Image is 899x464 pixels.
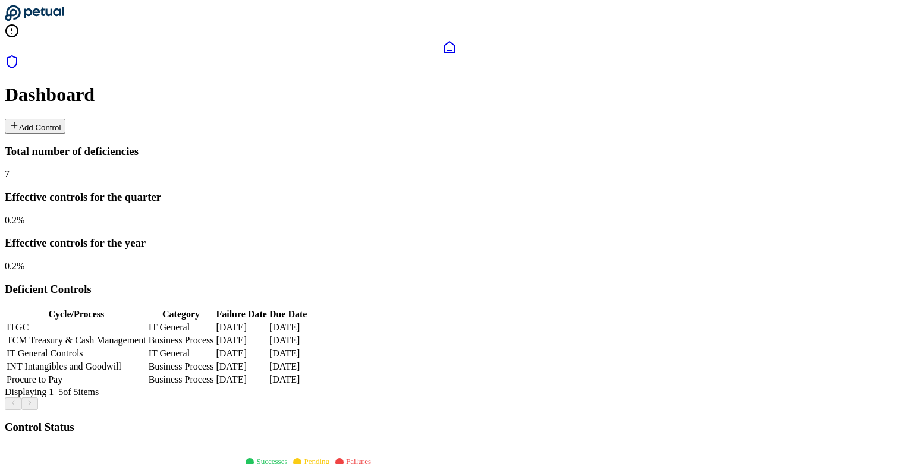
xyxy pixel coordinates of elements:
[6,374,147,386] td: Procure to Pay
[5,261,24,271] span: 0.2 %
[5,283,894,296] h3: Deficient Controls
[215,321,267,333] td: [DATE]
[6,361,147,373] td: INT Intangibles and Goodwill
[6,334,147,346] td: TCM Treasury & Cash Management
[215,361,267,373] td: [DATE]
[269,374,308,386] td: [DATE]
[215,348,267,359] td: [DATE]
[5,169,10,179] span: 7
[5,145,894,158] h3: Total number of deficiencies
[6,308,147,320] th: Cycle/Process
[148,348,215,359] td: IT General
[5,421,894,434] h3: Control Status
[269,321,308,333] td: [DATE]
[5,119,65,134] button: Add Control
[148,308,215,320] th: Category
[5,191,894,204] h3: Effective controls for the quarter
[269,348,308,359] td: [DATE]
[5,55,894,71] a: SOC
[215,374,267,386] td: [DATE]
[215,308,267,320] th: Failure Date
[6,321,147,333] td: ITGC
[5,387,99,397] span: Displaying 1– 5 of 5 items
[21,397,38,410] button: Next
[5,40,894,55] a: Dashboard
[269,361,308,373] td: [DATE]
[148,334,215,346] td: Business Process
[5,13,64,23] a: Go to Dashboard
[6,348,147,359] td: IT General Controls
[148,361,215,373] td: Business Process
[5,236,894,250] h3: Effective controls for the year
[5,397,21,410] button: Previous
[269,308,308,320] th: Due Date
[148,374,215,386] td: Business Process
[5,84,894,106] h1: Dashboard
[5,215,24,225] span: 0.2 %
[148,321,215,333] td: IT General
[269,334,308,346] td: [DATE]
[215,334,267,346] td: [DATE]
